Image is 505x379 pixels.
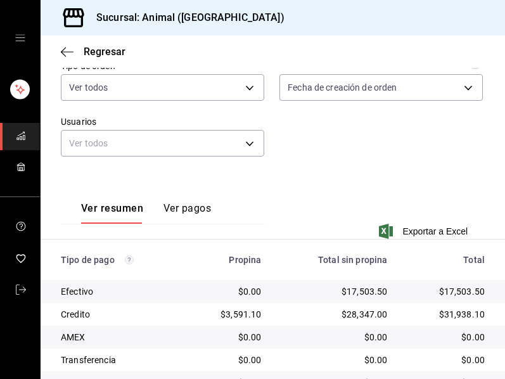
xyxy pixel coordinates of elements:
[125,255,134,264] svg: Los pagos realizados con Pay y otras terminales son montos brutos.
[61,308,176,321] div: Credito
[61,285,176,298] div: Efectivo
[61,46,125,58] button: Regresar
[81,202,211,224] div: navigation tabs
[61,331,176,344] div: AMEX
[69,81,108,94] span: Ver todos
[408,354,485,366] div: $0.00
[281,354,387,366] div: $0.00
[281,255,387,265] div: Total sin propina
[281,331,387,344] div: $0.00
[288,81,397,94] span: Fecha de creación de orden
[61,130,264,157] div: Ver todos
[84,46,125,58] span: Regresar
[196,308,262,321] div: $3,591.10
[61,354,176,366] div: Transferencia
[281,308,387,321] div: $28,347.00
[196,331,262,344] div: $0.00
[281,285,387,298] div: $17,503.50
[61,255,176,265] div: Tipo de pago
[408,331,485,344] div: $0.00
[381,224,468,239] button: Exportar a Excel
[408,308,485,321] div: $31,938.10
[196,255,262,265] div: Propina
[86,10,284,25] h3: Sucursal: Animal ([GEOGRAPHIC_DATA])
[196,285,262,298] div: $0.00
[15,33,25,43] button: open drawer
[163,202,211,224] button: Ver pagos
[81,202,143,224] button: Ver resumen
[408,285,485,298] div: $17,503.50
[196,354,262,366] div: $0.00
[61,117,264,126] label: Usuarios
[408,255,485,265] div: Total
